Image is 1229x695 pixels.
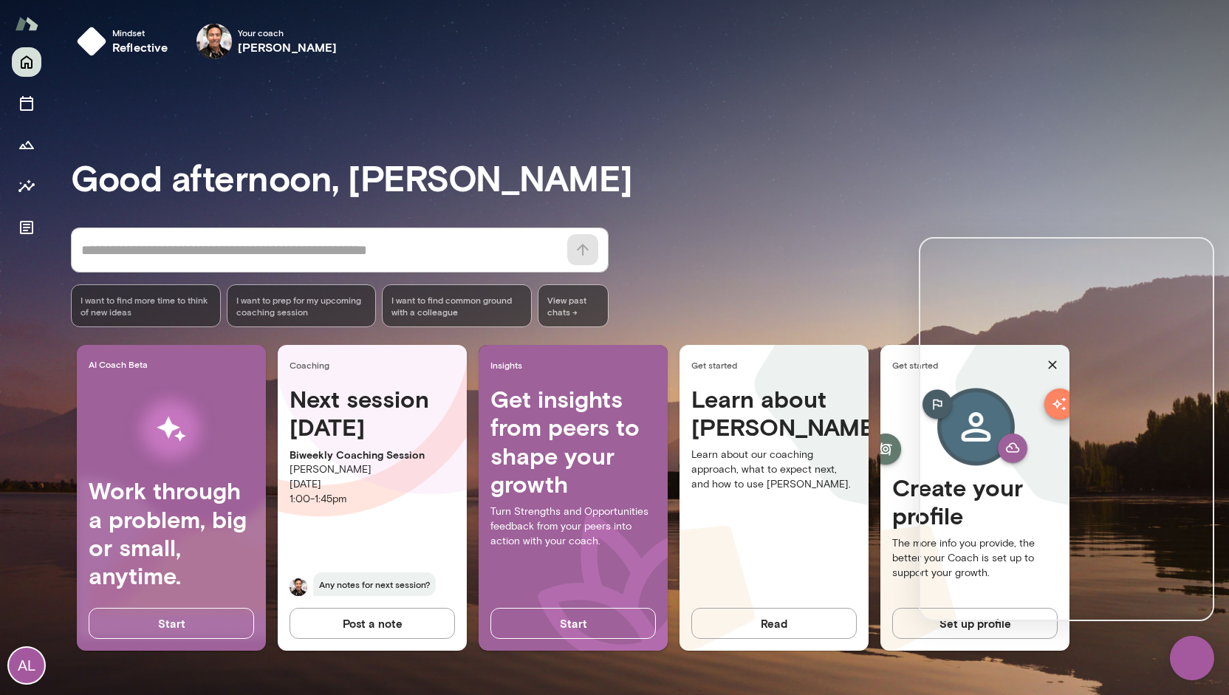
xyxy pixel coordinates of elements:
img: Create profile [898,385,1052,473]
button: Set up profile [892,608,1058,639]
div: Albert VillardeYour coach[PERSON_NAME] [186,18,348,65]
p: Learn about our coaching approach, what to expect next, and how to use [PERSON_NAME]. [691,448,857,492]
button: Insights [12,171,41,201]
img: Albert [290,578,307,596]
p: 1:00 - 1:45pm [290,492,455,507]
span: Get started [691,359,863,371]
h4: Work through a problem, big or small, anytime. [89,476,254,590]
p: [DATE] [290,477,455,492]
h4: Create your profile [892,473,1058,530]
p: [PERSON_NAME] [290,462,455,477]
p: Turn Strengths and Opportunities feedback from your peers into action with your coach. [490,504,656,549]
div: I want to prep for my upcoming coaching session [227,284,377,327]
span: Any notes for next session? [313,572,436,596]
button: Start [89,608,254,639]
span: AI Coach Beta [89,358,260,370]
button: Sessions [12,89,41,118]
span: I want to find common ground with a colleague [391,294,522,318]
span: I want to prep for my upcoming coaching session [236,294,367,318]
img: Albert Villarde [196,24,232,59]
h6: reflective [112,38,168,56]
img: mindset [77,27,106,56]
span: Insights [490,359,662,371]
span: Mindset [112,27,168,38]
button: Post a note [290,608,455,639]
button: Home [12,47,41,77]
span: Get started [892,359,1041,371]
button: Documents [12,213,41,242]
p: Biweekly Coaching Session [290,448,455,462]
span: View past chats -> [538,284,609,327]
button: Read [691,608,857,639]
img: AI Workflows [106,383,237,476]
h4: Next session [DATE] [290,385,455,442]
button: Growth Plan [12,130,41,160]
span: Your coach [238,27,338,38]
h3: Good afternoon, [PERSON_NAME] [71,157,1229,198]
div: I want to find more time to think of new ideas [71,284,221,327]
button: Mindsetreflective [71,18,180,65]
h6: [PERSON_NAME] [238,38,338,56]
h4: Learn about [PERSON_NAME] [691,385,857,442]
div: I want to find common ground with a colleague [382,284,532,327]
span: I want to find more time to think of new ideas [81,294,211,318]
p: The more info you provide, the better your Coach is set up to support your growth. [892,536,1058,581]
button: Start [490,608,656,639]
div: AL [9,648,44,683]
h4: Get insights from peers to shape your growth [490,385,656,499]
span: Coaching [290,359,461,371]
img: Mento [15,10,38,38]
